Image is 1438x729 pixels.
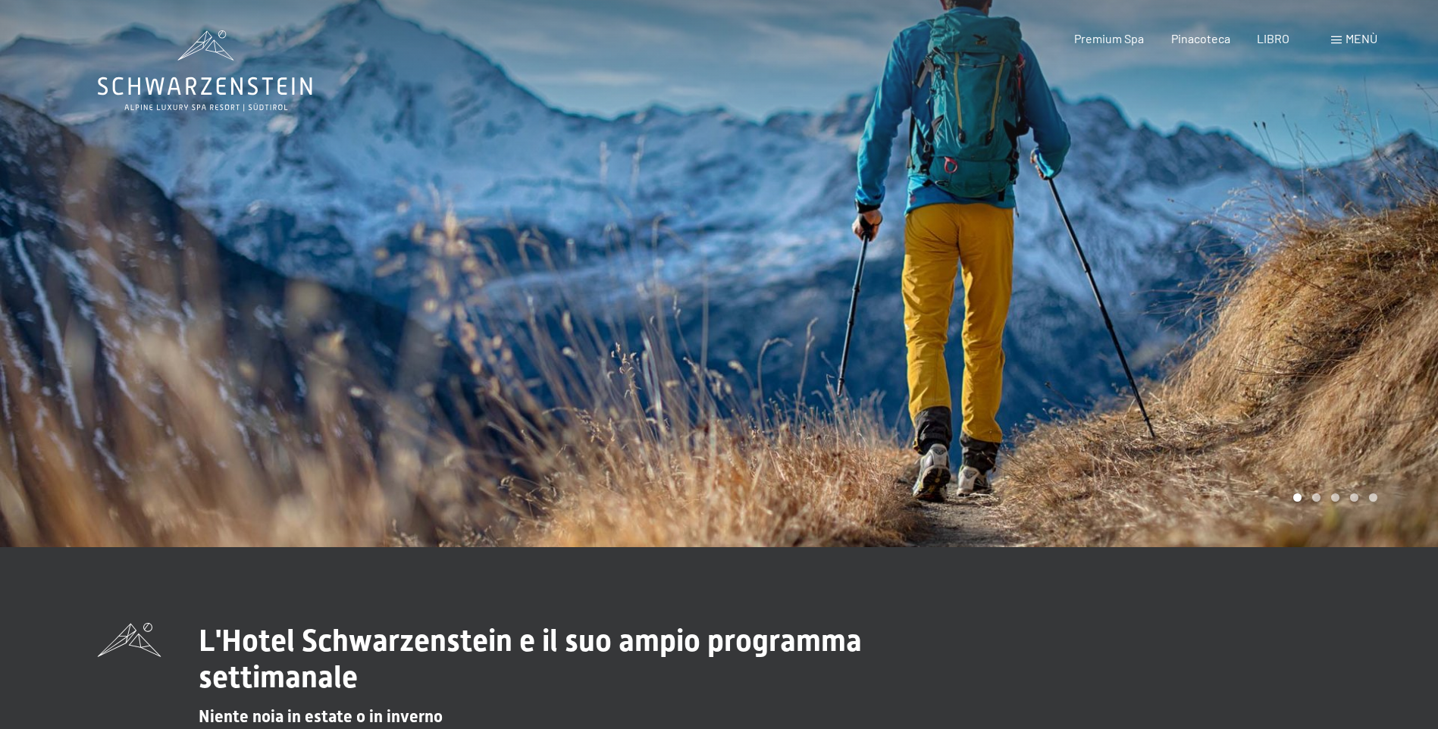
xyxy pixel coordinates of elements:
[1257,31,1289,45] a: LIBRO
[1074,31,1144,45] a: Premium Spa
[1369,493,1377,502] div: Carosello Pagina 5
[1346,31,1377,45] span: Menù
[1288,493,1377,502] div: Impaginazione a carosello
[199,707,443,726] span: Niente noia in estate o in inverno
[1350,493,1358,502] div: Giostra Pagina 4
[1293,493,1302,502] div: Carosello Pagina 1 (Diapositiva corrente)
[1312,493,1321,502] div: Giostra Pagina 2
[199,623,862,695] span: L'Hotel Schwarzenstein e il suo ampio programma settimanale
[1331,493,1339,502] div: Giostra Pagina 3
[1171,31,1230,45] a: Pinacoteca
